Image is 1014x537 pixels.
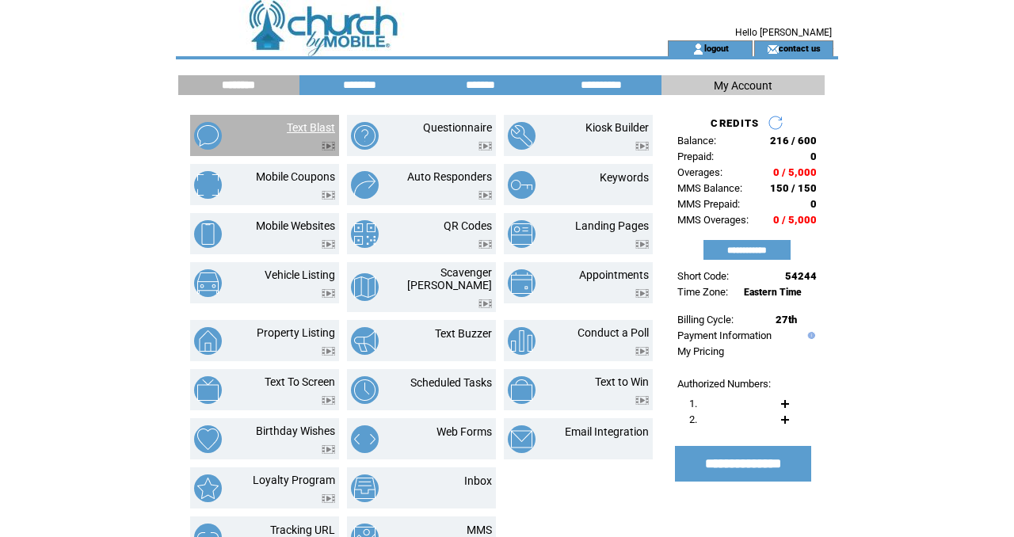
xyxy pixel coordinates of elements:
[270,524,335,536] a: Tracking URL
[677,150,714,162] span: Prepaid:
[692,43,704,55] img: account_icon.gif
[478,191,492,200] img: video.png
[435,327,492,340] a: Text Buzzer
[689,413,697,425] span: 2.
[508,220,536,248] img: landing-pages.png
[508,269,536,297] img: appointments.png
[436,425,492,438] a: Web Forms
[322,494,335,503] img: video.png
[407,170,492,183] a: Auto Responders
[194,425,222,453] img: birthday-wishes.png
[635,240,649,249] img: video.png
[257,326,335,339] a: Property Listing
[810,150,817,162] span: 0
[322,142,335,150] img: video.png
[256,170,335,183] a: Mobile Coupons
[635,289,649,298] img: video.png
[595,375,649,388] a: Text to Win
[508,327,536,355] img: conduct-a-poll.png
[464,474,492,487] a: Inbox
[423,121,492,134] a: Questionnaire
[351,171,379,199] img: auto-responders.png
[579,268,649,281] a: Appointments
[194,327,222,355] img: property-listing.png
[677,329,772,341] a: Payment Information
[351,327,379,355] img: text-buzzer.png
[322,289,335,298] img: video.png
[773,214,817,226] span: 0 / 5,000
[635,347,649,356] img: video.png
[444,219,492,232] a: QR Codes
[600,171,649,184] a: Keywords
[677,166,722,178] span: Overages:
[194,269,222,297] img: vehicle-listing.png
[478,240,492,249] img: video.png
[704,43,729,53] a: logout
[767,43,779,55] img: contact_us_icon.gif
[677,314,734,326] span: Billing Cycle:
[322,396,335,405] img: video.png
[256,425,335,437] a: Birthday Wishes
[351,122,379,150] img: questionnaire.png
[508,171,536,199] img: keywords.png
[351,273,379,301] img: scavenger-hunt.png
[410,376,492,389] a: Scheduled Tasks
[265,375,335,388] a: Text To Screen
[322,240,335,249] img: video.png
[351,376,379,404] img: scheduled-tasks.png
[467,524,492,536] a: MMS
[578,326,649,339] a: Conduct a Poll
[508,376,536,404] img: text-to-win.png
[773,166,817,178] span: 0 / 5,000
[565,425,649,438] a: Email Integration
[779,43,821,53] a: contact us
[677,345,724,357] a: My Pricing
[265,268,335,281] a: Vehicle Listing
[776,314,797,326] span: 27th
[711,117,759,129] span: CREDITS
[351,220,379,248] img: qr-codes.png
[804,332,815,339] img: help.gif
[677,378,771,390] span: Authorized Numbers:
[407,266,492,291] a: Scavenger [PERSON_NAME]
[677,270,729,282] span: Short Code:
[585,121,649,134] a: Kiosk Builder
[351,425,379,453] img: web-forms.png
[351,474,379,502] img: inbox.png
[322,445,335,454] img: video.png
[677,214,749,226] span: MMS Overages:
[194,220,222,248] img: mobile-websites.png
[322,347,335,356] img: video.png
[677,182,742,194] span: MMS Balance:
[744,287,802,298] span: Eastern Time
[810,198,817,210] span: 0
[635,142,649,150] img: video.png
[194,171,222,199] img: mobile-coupons.png
[735,27,832,38] span: Hello [PERSON_NAME]
[677,135,716,147] span: Balance:
[785,270,817,282] span: 54244
[770,135,817,147] span: 216 / 600
[478,299,492,308] img: video.png
[322,191,335,200] img: video.png
[194,122,222,150] img: text-blast.png
[287,121,335,134] a: Text Blast
[635,396,649,405] img: video.png
[677,198,740,210] span: MMS Prepaid:
[194,376,222,404] img: text-to-screen.png
[677,286,728,298] span: Time Zone:
[256,219,335,232] a: Mobile Websites
[508,425,536,453] img: email-integration.png
[194,474,222,502] img: loyalty-program.png
[253,474,335,486] a: Loyalty Program
[575,219,649,232] a: Landing Pages
[508,122,536,150] img: kiosk-builder.png
[689,398,697,409] span: 1.
[770,182,817,194] span: 150 / 150
[714,79,772,92] span: My Account
[478,142,492,150] img: video.png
